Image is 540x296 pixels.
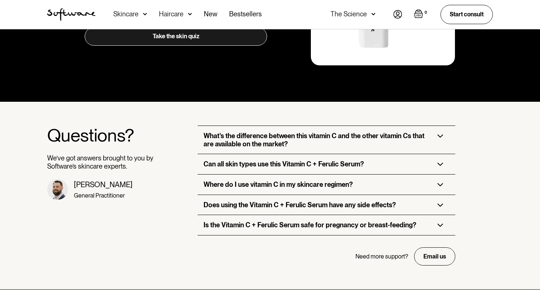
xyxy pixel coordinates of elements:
div: [PERSON_NAME] [74,180,133,189]
a: Email us [414,247,455,266]
img: arrow down [371,10,375,18]
h2: Questions? [47,126,154,145]
div: 0 [423,9,429,16]
img: arrow down [188,10,192,18]
div: Skincare [113,10,139,18]
h3: Can all skin types use this Vitamin C + Ferulic Serum? [204,160,364,168]
img: arrow down [143,10,147,18]
div: The Science [331,10,367,18]
p: We’ve got answers brought to you by Software’s skincare experts. [47,154,154,170]
img: Software Logo [47,8,95,21]
div: General Practitioner [74,192,133,199]
h3: Where do I use vitamin C in my skincare regimen? [204,180,353,189]
h3: What's the difference between this vitamin C and the other vitamin Cs that are available on the m... [204,132,425,148]
div: Need more support? [355,253,408,260]
a: home [47,8,95,21]
a: Start consult [440,5,493,24]
h3: Does using the Vitamin C + Ferulic Serum have any side effects? [204,201,396,209]
div: Haircare [159,10,183,18]
img: Dr, Matt headshot [47,179,68,200]
h3: Is the Vitamin C + Ferulic Serum safe for pregnancy or breast-feeding? [204,221,416,229]
a: Open empty cart [414,9,429,20]
a: Take the skin quiz [85,27,267,46]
